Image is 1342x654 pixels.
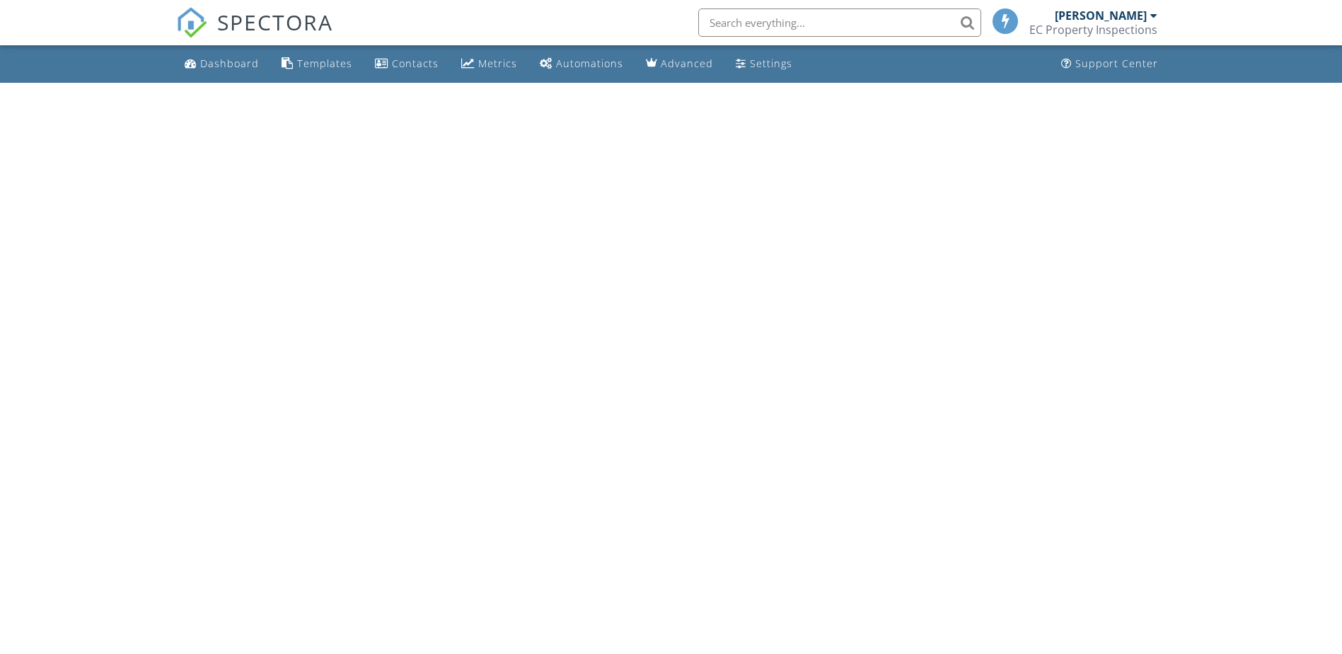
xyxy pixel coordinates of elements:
[750,57,792,70] div: Settings
[556,57,623,70] div: Automations
[1055,51,1164,77] a: Support Center
[176,19,333,49] a: SPECTORA
[179,51,265,77] a: Dashboard
[297,57,352,70] div: Templates
[661,57,713,70] div: Advanced
[698,8,981,37] input: Search everything...
[534,51,629,77] a: Automations (Basic)
[1055,8,1147,23] div: [PERSON_NAME]
[276,51,358,77] a: Templates
[640,51,719,77] a: Advanced
[456,51,523,77] a: Metrics
[200,57,259,70] div: Dashboard
[217,7,333,37] span: SPECTORA
[392,57,439,70] div: Contacts
[176,7,207,38] img: The Best Home Inspection Software - Spectora
[730,51,798,77] a: Settings
[1075,57,1158,70] div: Support Center
[478,57,517,70] div: Metrics
[1029,23,1157,37] div: EC Property Inspections
[369,51,444,77] a: Contacts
